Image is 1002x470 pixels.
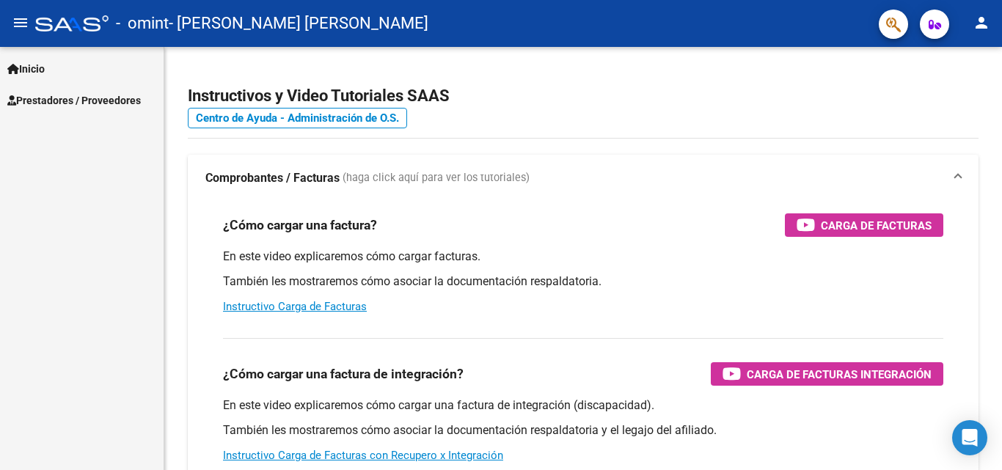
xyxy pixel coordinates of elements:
[785,213,943,237] button: Carga de Facturas
[973,14,990,32] mat-icon: person
[188,155,979,202] mat-expansion-panel-header: Comprobantes / Facturas (haga click aquí para ver los tutoriales)
[223,300,367,313] a: Instructivo Carga de Facturas
[12,14,29,32] mat-icon: menu
[747,365,932,383] span: Carga de Facturas Integración
[205,170,340,186] strong: Comprobantes / Facturas
[116,7,169,40] span: - omint
[223,397,943,414] p: En este video explicaremos cómo cargar una factura de integración (discapacidad).
[7,61,45,77] span: Inicio
[169,7,428,40] span: - [PERSON_NAME] [PERSON_NAME]
[952,420,987,455] div: Open Intercom Messenger
[223,422,943,438] p: También les mostraremos cómo asociar la documentación respaldatoria y el legajo del afiliado.
[223,215,377,235] h3: ¿Cómo cargar una factura?
[223,249,943,265] p: En este video explicaremos cómo cargar facturas.
[223,449,503,462] a: Instructivo Carga de Facturas con Recupero x Integración
[711,362,943,386] button: Carga de Facturas Integración
[223,273,943,290] p: También les mostraremos cómo asociar la documentación respaldatoria.
[188,82,979,110] h2: Instructivos y Video Tutoriales SAAS
[343,170,530,186] span: (haga click aquí para ver los tutoriales)
[223,364,464,384] h3: ¿Cómo cargar una factura de integración?
[7,92,141,109] span: Prestadores / Proveedores
[188,108,407,128] a: Centro de Ayuda - Administración de O.S.
[821,216,932,235] span: Carga de Facturas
